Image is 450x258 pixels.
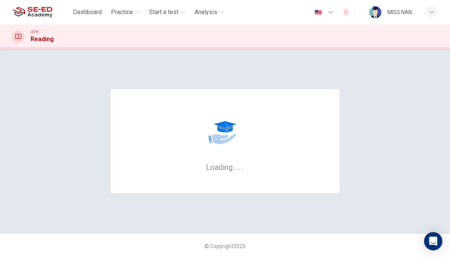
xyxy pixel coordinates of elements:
[204,243,246,249] span: © Copyright 2025
[191,5,227,19] button: Analysis
[73,8,102,17] span: Dashboard
[424,232,442,250] div: Open Intercom Messenger
[234,160,236,173] h6: .
[387,8,416,17] div: MISS NANNAPAT PLIAMPLUEM
[111,8,133,17] span: Practice
[206,162,244,172] h6: Loading
[12,5,52,20] img: SE-ED Academy logo
[12,5,70,20] a: SE-ED Academy logo
[369,6,381,18] img: Profile picture
[194,8,217,17] span: Analysis
[149,8,178,17] span: Start a test
[238,160,240,173] h6: .
[241,160,244,173] h6: .
[70,5,105,19] button: Dashboard
[31,29,39,35] span: CEFR
[108,5,143,19] button: Practice
[146,5,188,19] button: Start a test
[313,10,323,15] img: en
[31,35,54,44] h1: Reading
